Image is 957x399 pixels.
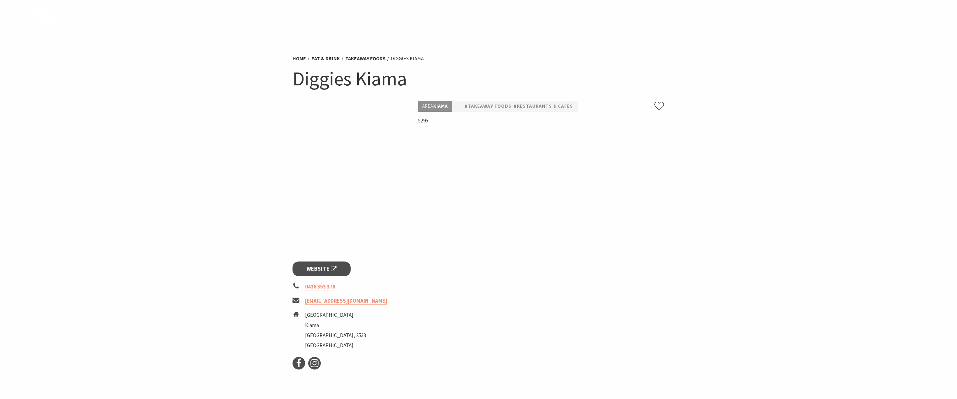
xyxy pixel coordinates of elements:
img: Kiama Logo [8,8,58,25]
span: What’s On [764,12,795,19]
a: What’s On [764,12,795,20]
a: Stay [674,12,688,20]
span: Plan [738,12,752,19]
a: #Restaurants & Cafés [514,102,573,110]
span: See & Do [700,12,725,19]
a: Eat & Drink [311,55,340,62]
li: Kiama [305,321,366,330]
li: Diggies Kiama [391,55,424,63]
a: [EMAIL_ADDRESS][DOMAIN_NAME] [305,297,387,305]
a: 0436 353 370 [305,283,335,290]
a: #Takeaway Foods [465,102,511,110]
a: Winter Deals [850,12,889,20]
h1: Diggies Kiama [293,66,664,91]
a: Home [293,55,306,62]
span: Home [593,12,609,19]
li: [GEOGRAPHIC_DATA] [305,311,366,319]
span: Website [307,265,337,273]
span: Stay [674,12,688,19]
a: See & Do [700,12,725,20]
li: [GEOGRAPHIC_DATA], 2533 [305,331,366,340]
a: Home [593,12,609,20]
span: Book now [807,12,837,19]
a: Takeaway Foods [345,55,386,62]
nav: Main Menu [587,11,895,21]
a: Website [293,262,351,276]
p: Kiama [418,101,452,112]
a: Plan [738,12,752,20]
li: [GEOGRAPHIC_DATA] [305,341,366,350]
span: Winter Deals [850,12,889,19]
a: Destinations [621,12,661,20]
a: Book now [807,12,837,20]
span: Destinations [621,12,661,19]
span: Area [422,103,433,109]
